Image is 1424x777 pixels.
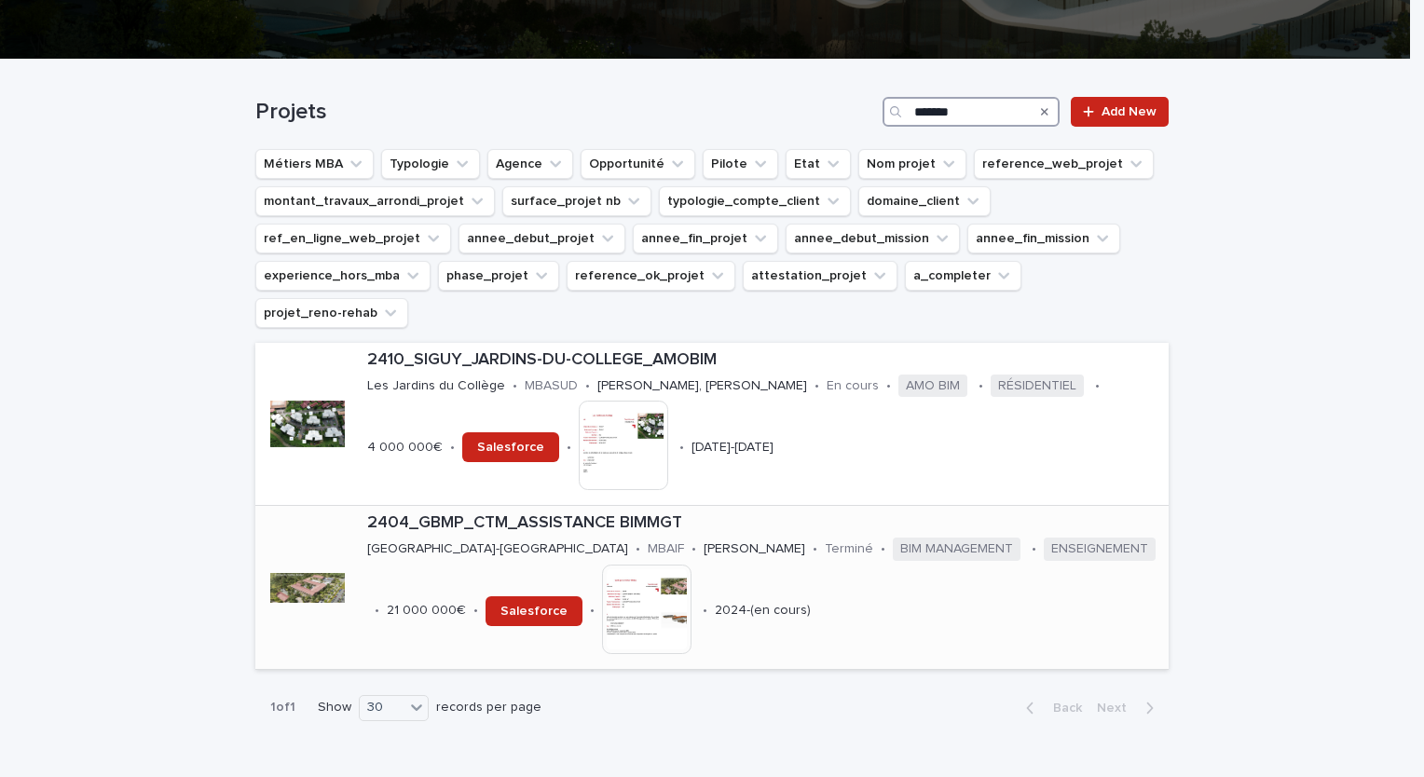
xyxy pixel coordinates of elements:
button: reference_web_projet [974,149,1154,179]
p: • [450,440,455,456]
a: 2410_SIGUY_JARDINS-DU-COLLEGE_AMOBIMLes Jardins du Collège•MBASUD•[PERSON_NAME], [PERSON_NAME]•En... [255,343,1169,506]
button: annee_fin_mission [967,224,1120,253]
span: Next [1097,702,1138,715]
p: • [1032,541,1036,557]
p: 4 000 000€ [367,440,443,456]
p: [PERSON_NAME], [PERSON_NAME] [597,378,807,394]
span: AMO BIM [898,375,967,398]
span: Add New [1102,105,1157,118]
p: [DATE]-[DATE] [691,440,774,456]
button: domaine_client [858,186,991,216]
button: attestation_projet [743,261,897,291]
p: 21 000 000€ [387,603,466,619]
p: • [1095,378,1100,394]
button: ref_en_ligne_web_projet [255,224,451,253]
p: 2404_GBMP_CTM_ASSISTANCE BIMMGT [367,513,1161,534]
p: • [979,378,983,394]
p: • [513,378,517,394]
p: Terminé [825,541,873,557]
a: Add New [1071,97,1169,127]
span: Back [1042,702,1082,715]
p: 1 of 1 [255,685,310,730]
p: • [585,378,590,394]
button: surface_projet nb [502,186,651,216]
button: experience_hors_mba [255,261,431,291]
p: 2410_SIGUY_JARDINS-DU-COLLEGE_AMOBIM [367,350,1161,371]
span: ENSEIGNEMENT [1044,538,1156,561]
button: reference_ok_projet [567,261,735,291]
p: • [636,541,640,557]
p: • [703,603,707,619]
a: 2404_GBMP_CTM_ASSISTANCE BIMMGT[GEOGRAPHIC_DATA]-[GEOGRAPHIC_DATA]•MBAIF•[PERSON_NAME]•Terminé•BI... [255,506,1169,669]
p: records per page [436,700,541,716]
p: • [813,541,817,557]
p: Show [318,700,351,716]
input: Search [883,97,1060,127]
span: RÉSIDENTIEL [991,375,1084,398]
button: projet_reno-rehab [255,298,408,328]
button: Opportunité [581,149,695,179]
button: typologie_compte_client [659,186,851,216]
p: • [679,440,684,456]
p: MBASUD [525,378,578,394]
p: • [375,603,379,619]
p: • [881,541,885,557]
p: Les Jardins du Collège [367,378,505,394]
p: • [691,541,696,557]
button: montant_travaux_arrondi_projet [255,186,495,216]
span: Salesforce [500,605,568,618]
p: • [590,603,595,619]
p: 2024-(en cours) [715,603,811,619]
button: annee_fin_projet [633,224,778,253]
button: Etat [786,149,851,179]
button: Agence [487,149,573,179]
a: Salesforce [486,596,582,626]
span: Salesforce [477,441,544,454]
span: BIM MANAGEMENT [893,538,1020,561]
button: annee_debut_projet [459,224,625,253]
div: 30 [360,698,404,717]
button: annee_debut_mission [786,224,960,253]
p: En cours [827,378,879,394]
button: Pilote [703,149,778,179]
button: a_completer [905,261,1021,291]
p: MBAIF [648,541,684,557]
button: phase_projet [438,261,559,291]
h1: Projets [255,99,875,126]
a: Salesforce [462,432,559,462]
button: Nom projet [858,149,966,179]
p: • [815,378,819,394]
button: Next [1089,700,1169,716]
button: Typologie [381,149,480,179]
p: [GEOGRAPHIC_DATA]-[GEOGRAPHIC_DATA] [367,541,628,557]
p: • [473,603,478,619]
p: • [567,440,571,456]
p: [PERSON_NAME] [704,541,805,557]
p: • [886,378,891,394]
button: Métiers MBA [255,149,374,179]
button: Back [1011,700,1089,716]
